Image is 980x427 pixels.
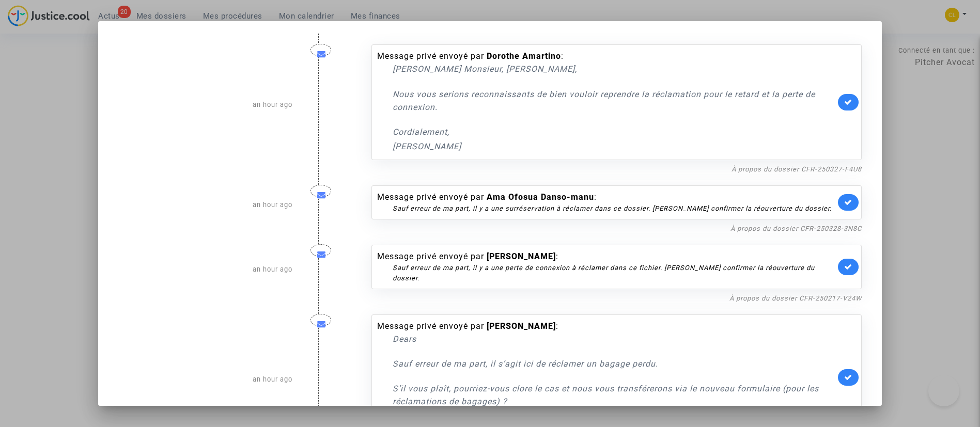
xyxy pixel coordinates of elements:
[111,234,300,304] div: an hour ago
[487,251,556,261] b: [PERSON_NAME]
[377,50,836,153] div: Message privé envoyé par :
[393,382,836,408] p: S’il vous plaît, pourriez-vous clore le cas et nous vous transférerons via le nouveau formulaire ...
[393,140,836,153] p: [PERSON_NAME]
[393,125,836,138] p: Cordialement,
[487,192,594,202] b: Ama Ofosua Danso-manu
[393,203,836,214] div: Sauf erreur de ma part, il y a une surréservation à réclamer dans ce dossier. [PERSON_NAME] confi...
[487,321,556,331] b: [PERSON_NAME]
[393,333,836,345] p: Dears
[377,191,836,214] div: Message privé envoyé par :
[111,175,300,234] div: an hour ago
[393,62,836,75] p: [PERSON_NAME] Monsieur, [PERSON_NAME],
[732,165,862,173] a: À propos du dossier CFR-250327-F4U8
[928,375,959,406] iframe: Help Scout Beacon - Open
[730,225,862,232] a: À propos du dossier CFR-250328-3N8C
[111,34,300,175] div: an hour ago
[393,263,836,283] div: Sauf erreur de ma part, il y a une perte de connexion à réclamer dans ce fichier. [PERSON_NAME] c...
[487,51,561,61] b: Dorothe Amartino
[393,88,836,114] p: Nous vous serions reconnaissants de bien vouloir reprendre la réclamation pour le retard et la pe...
[377,250,836,283] div: Message privé envoyé par :
[729,294,862,302] a: À propos du dossier CFR-250217-V24W
[393,357,836,370] p: Sauf erreur de ma part, il s’agit ici de réclamer un bagage perdu.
